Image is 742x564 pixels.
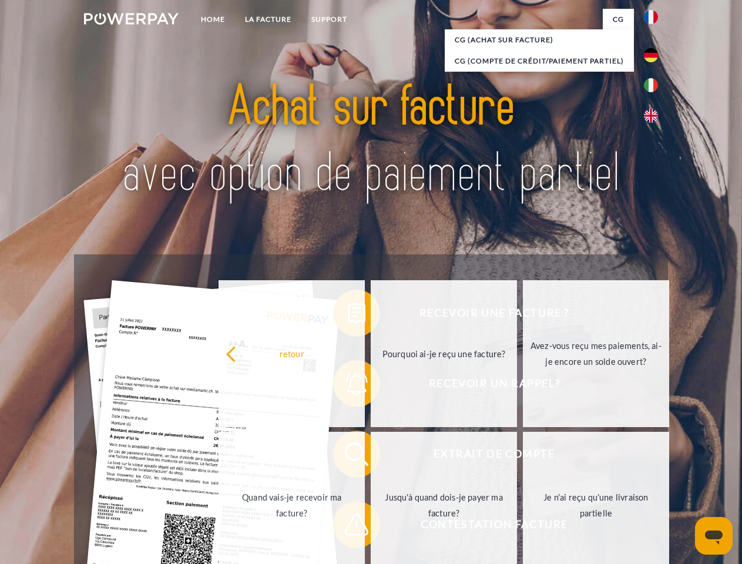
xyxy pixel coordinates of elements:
a: Avez-vous reçu mes paiements, ai-je encore un solde ouvert? [523,280,669,427]
a: LA FACTURE [235,9,301,30]
div: Quand vais-je recevoir ma facture? [226,489,358,521]
img: en [644,109,658,123]
img: fr [644,10,658,24]
iframe: Bouton de lancement de la fenêtre de messagerie [695,517,733,555]
div: Jusqu'à quand dois-je payer ma facture? [378,489,510,521]
a: CG (Compte de crédit/paiement partiel) [445,51,634,72]
a: Support [301,9,357,30]
a: Home [191,9,235,30]
img: it [644,78,658,92]
img: logo-powerpay-white.svg [84,13,179,25]
div: retour [226,345,358,361]
div: Je n'ai reçu qu'une livraison partielle [530,489,662,521]
a: CG (achat sur facture) [445,29,634,51]
div: Avez-vous reçu mes paiements, ai-je encore un solde ouvert? [530,338,662,370]
img: de [644,48,658,62]
div: Pourquoi ai-je reçu une facture? [378,345,510,361]
img: title-powerpay_fr.svg [112,56,630,225]
a: CG [603,9,634,30]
